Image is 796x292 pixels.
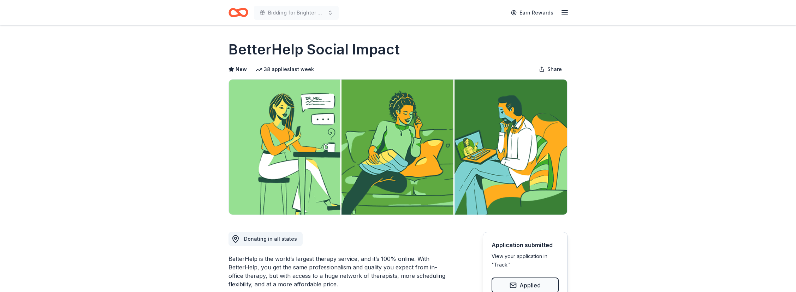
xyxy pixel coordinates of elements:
a: Earn Rewards [507,6,558,19]
div: 38 applies last week [255,65,314,74]
div: BetterHelp is the world’s largest therapy service, and it’s 100% online. With BetterHelp, you get... [228,255,449,288]
span: Applied [519,281,541,290]
h1: BetterHelp Social Impact [228,40,400,59]
span: Donating in all states [244,236,297,242]
img: Image for BetterHelp Social Impact [229,80,567,215]
div: Application submitted [492,241,559,249]
a: Home [228,4,248,21]
div: View your application in "Track." [492,252,559,269]
span: Bidding for Brighter Futures: the 2025 Project Nic Benefit Auction [268,8,325,17]
span: New [236,65,247,74]
button: Share [533,62,568,76]
span: Share [547,65,562,74]
button: Bidding for Brighter Futures: the 2025 Project Nic Benefit Auction [254,6,339,20]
